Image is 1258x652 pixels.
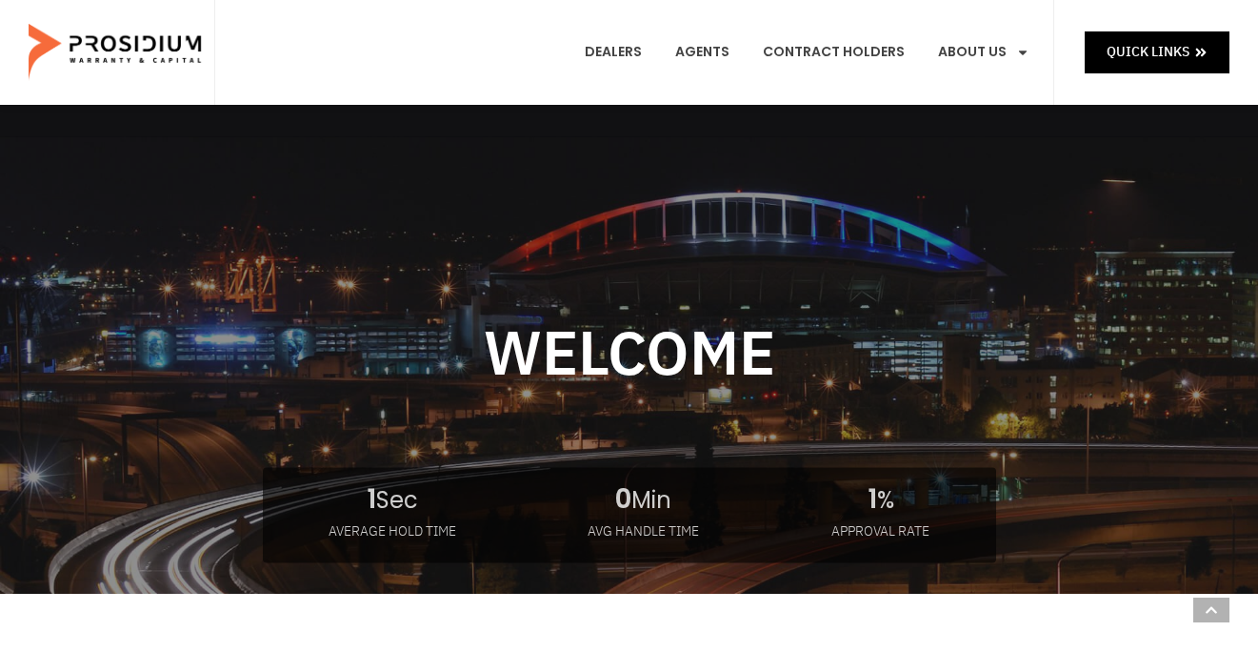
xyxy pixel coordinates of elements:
a: Dealers [570,17,656,88]
span: Quick Links [1107,40,1189,64]
a: Agents [661,17,744,88]
nav: Menu [570,17,1044,88]
a: About Us [924,17,1044,88]
a: Quick Links [1085,31,1229,72]
a: Contract Holders [749,17,919,88]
